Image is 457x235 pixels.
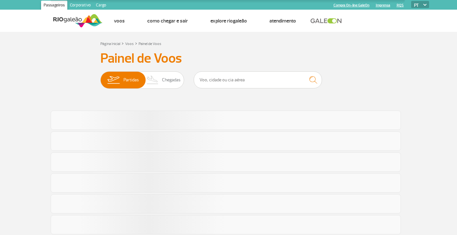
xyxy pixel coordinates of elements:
img: slider-desembarque [143,72,162,88]
img: slider-embarque [103,72,123,88]
a: RQS [397,3,404,7]
a: Imprensa [376,3,390,7]
span: Chegadas [162,72,181,88]
a: Compra On-line GaleOn [334,3,369,7]
a: > [135,40,137,47]
a: Voos [114,18,125,24]
a: Explore RIOgaleão [210,18,247,24]
a: Página Inicial [100,41,120,46]
a: Atendimento [269,18,296,24]
a: Painel de Voos [139,41,161,46]
span: Partidas [123,72,139,88]
a: Cargo [93,1,109,11]
h3: Painel de Voos [100,50,357,67]
input: Voo, cidade ou cia aérea [194,71,322,88]
a: Corporativo [67,1,93,11]
a: Voos [125,41,134,46]
a: > [122,40,124,47]
a: Passageiros [41,1,67,11]
a: Como chegar e sair [147,18,188,24]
